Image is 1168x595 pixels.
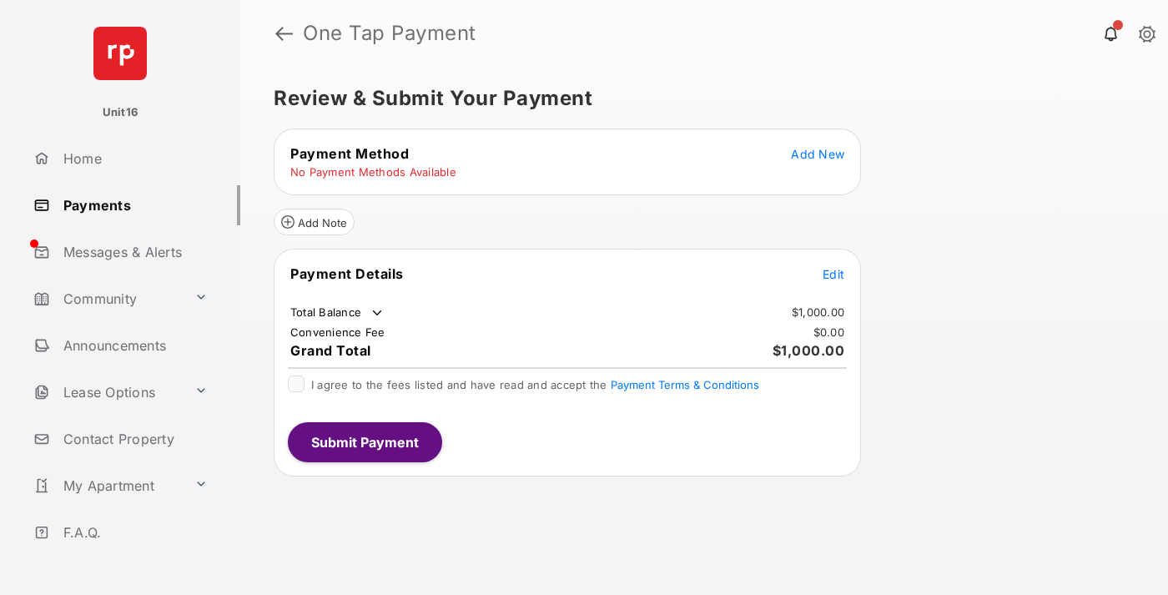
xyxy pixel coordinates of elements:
[27,139,240,179] a: Home
[289,305,385,321] td: Total Balance
[791,305,845,320] td: $1,000.00
[791,145,844,162] button: Add New
[27,232,240,272] a: Messages & Alerts
[303,23,476,43] strong: One Tap Payment
[290,342,371,359] span: Grand Total
[27,279,188,319] a: Community
[274,88,1121,108] h5: Review & Submit Your Payment
[27,419,240,459] a: Contact Property
[813,325,845,340] td: $0.00
[311,378,759,391] span: I agree to the fees listed and have read and accept the
[27,372,188,412] a: Lease Options
[27,512,240,552] a: F.A.Q.
[290,265,404,282] span: Payment Details
[791,147,844,161] span: Add New
[289,164,457,179] td: No Payment Methods Available
[27,325,240,366] a: Announcements
[823,267,844,281] span: Edit
[27,466,188,506] a: My Apartment
[93,27,147,80] img: svg+xml;base64,PHN2ZyB4bWxucz0iaHR0cDovL3d3dy53My5vcmcvMjAwMC9zdmciIHdpZHRoPSI2NCIgaGVpZ2h0PSI2NC...
[103,104,138,121] p: Unit16
[823,265,844,282] button: Edit
[27,185,240,225] a: Payments
[274,209,355,235] button: Add Note
[289,325,386,340] td: Convenience Fee
[290,145,409,162] span: Payment Method
[773,342,845,359] span: $1,000.00
[288,422,442,462] button: Submit Payment
[611,378,759,391] button: I agree to the fees listed and have read and accept the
